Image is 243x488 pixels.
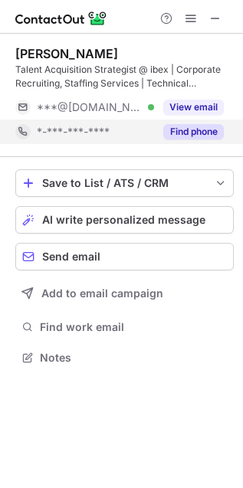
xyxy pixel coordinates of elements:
[15,63,234,90] div: Talent Acquisition Strategist @ ibex | Corporate Recruiting, Staffing Services | Technical Recrui...
[40,320,228,334] span: Find work email
[42,177,207,189] div: Save to List / ATS / CRM
[42,214,205,226] span: AI write personalized message
[15,280,234,307] button: Add to email campaign
[41,287,163,300] span: Add to email campaign
[15,46,118,61] div: [PERSON_NAME]
[15,347,234,368] button: Notes
[15,243,234,270] button: Send email
[15,169,234,197] button: save-profile-one-click
[15,316,234,338] button: Find work email
[42,251,100,263] span: Send email
[163,100,224,115] button: Reveal Button
[37,100,143,114] span: ***@[DOMAIN_NAME]
[15,206,234,234] button: AI write personalized message
[15,9,107,28] img: ContactOut v5.3.10
[40,351,228,365] span: Notes
[163,124,224,139] button: Reveal Button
